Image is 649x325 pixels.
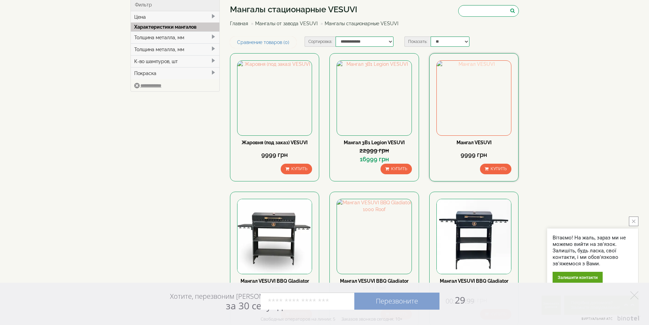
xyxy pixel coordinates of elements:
[237,61,312,135] img: Жаровня (под заказ) VESUVI
[354,293,439,310] a: Перезвоните
[491,166,507,171] span: Купить
[319,20,398,27] li: Мангалы стационарные VESUVI
[553,272,603,283] div: Залишити контакти
[242,140,308,145] a: Жаровня (под заказ) VESUVI
[131,43,220,55] div: Толщина металла, мм
[436,150,511,159] div: 9999 грн
[131,67,220,79] div: Покраска
[131,23,220,31] div: Характеристики мангалов
[237,150,312,159] div: 9999 грн
[291,166,307,171] span: Купить
[577,316,640,325] a: Виртуальная АТС
[391,166,407,171] span: Купить
[381,164,412,174] button: Купить
[131,11,220,23] div: Цена
[344,140,405,145] a: Мангал 3В1 Legion VESUVI
[241,278,309,291] a: Мангал VESUVI BBQ Gladiator 1000
[261,316,402,322] div: Свободных операторов на линии: 5 Заказов звонков сегодня: 10+
[226,299,287,312] span: за 30 секунд?
[305,36,336,47] label: Сортировка:
[340,278,408,291] a: Мангал VESUVI BBQ Gladiator 1000 Roof
[440,278,508,291] a: Мангал VESUVI BBQ Gladiator 600
[446,297,455,306] span: 00:
[439,294,474,306] span: 29
[237,199,312,274] img: Мангал VESUVI BBQ Gladiator 1000
[255,21,318,26] a: Мангалы от завода VESUVI
[281,164,312,174] button: Купить
[337,155,412,164] div: 16999 грн
[437,199,511,274] img: Мангал VESUVI BBQ Gladiator 600
[553,235,633,267] div: Вітаємо! На жаль, зараз ми не можемо вийти на зв'язок. Залишіть, будь ласка, свої контакти, і ми ...
[230,5,403,14] h1: Мангалы стационарные VESUVI
[465,297,474,306] span: :99
[457,140,492,145] a: Мангал VESUVI
[480,164,511,174] button: Купить
[404,36,431,47] label: Показать:
[131,31,220,43] div: Толщина металла, мм
[337,199,411,274] img: Мангал VESUVI BBQ Gladiator 1000 Roof
[230,21,248,26] a: Главная
[629,217,638,226] button: close button
[337,61,411,135] img: Мангал 3В1 Legion VESUVI
[437,61,511,135] img: Мангал VESUVI
[582,316,613,321] span: Виртуальная АТС
[131,55,220,67] div: К-во шампуров, шт
[230,36,296,48] a: Сравнение товаров (0)
[170,292,287,311] div: Хотите, перезвоним [PERSON_NAME]
[337,146,412,155] div: 22999 грн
